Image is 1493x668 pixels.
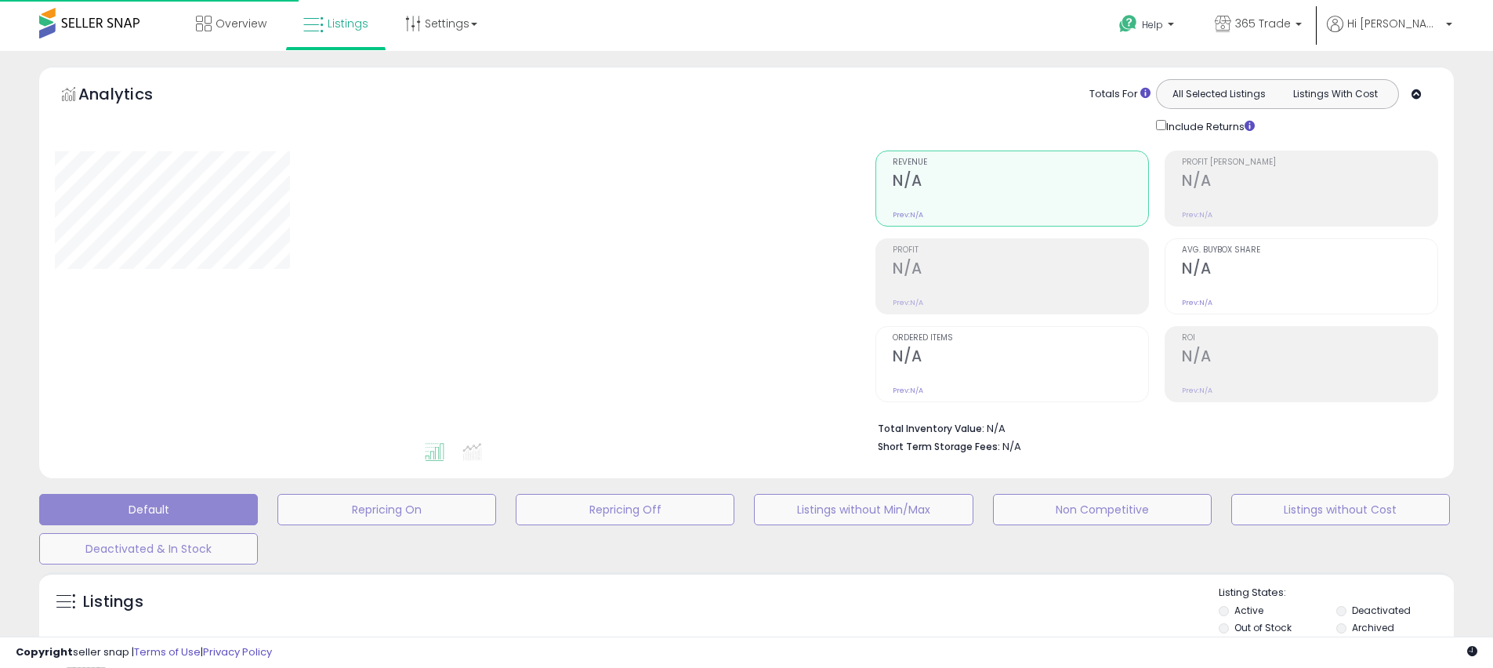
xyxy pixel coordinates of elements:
span: ROI [1182,334,1437,343]
span: Listings [328,16,368,31]
button: All Selected Listings [1161,84,1277,104]
h2: N/A [893,347,1148,368]
a: Hi [PERSON_NAME] [1327,16,1452,51]
h2: N/A [893,172,1148,193]
div: Include Returns [1144,117,1274,135]
span: 365 Trade [1235,16,1291,31]
small: Prev: N/A [1182,210,1212,220]
small: Prev: N/A [893,298,923,307]
h2: N/A [1182,172,1437,193]
b: Short Term Storage Fees: [878,440,1000,453]
button: Non Competitive [993,494,1212,525]
h2: N/A [893,260,1148,281]
span: Revenue [893,158,1148,167]
small: Prev: N/A [1182,386,1212,395]
li: N/A [878,418,1426,437]
div: seller snap | | [16,645,272,660]
h2: N/A [1182,260,1437,281]
span: Profit [PERSON_NAME] [1182,158,1437,167]
small: Prev: N/A [893,210,923,220]
a: Help [1107,2,1190,51]
button: Listings without Min/Max [754,494,973,525]
h2: N/A [1182,347,1437,368]
b: Total Inventory Value: [878,422,984,435]
i: Get Help [1118,14,1138,34]
span: Avg. Buybox Share [1182,246,1437,255]
button: Deactivated & In Stock [39,533,258,565]
div: Totals For [1089,87,1151,102]
span: Overview [216,16,266,31]
small: Prev: N/A [1182,298,1212,307]
span: Help [1142,18,1163,31]
button: Repricing On [277,494,496,525]
span: Ordered Items [893,334,1148,343]
span: Hi [PERSON_NAME] [1347,16,1441,31]
button: Repricing Off [516,494,734,525]
span: N/A [1002,439,1021,454]
button: Listings With Cost [1277,84,1393,104]
h5: Analytics [78,83,183,109]
button: Listings without Cost [1231,494,1450,525]
span: Profit [893,246,1148,255]
strong: Copyright [16,644,73,659]
button: Default [39,494,258,525]
small: Prev: N/A [893,386,923,395]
